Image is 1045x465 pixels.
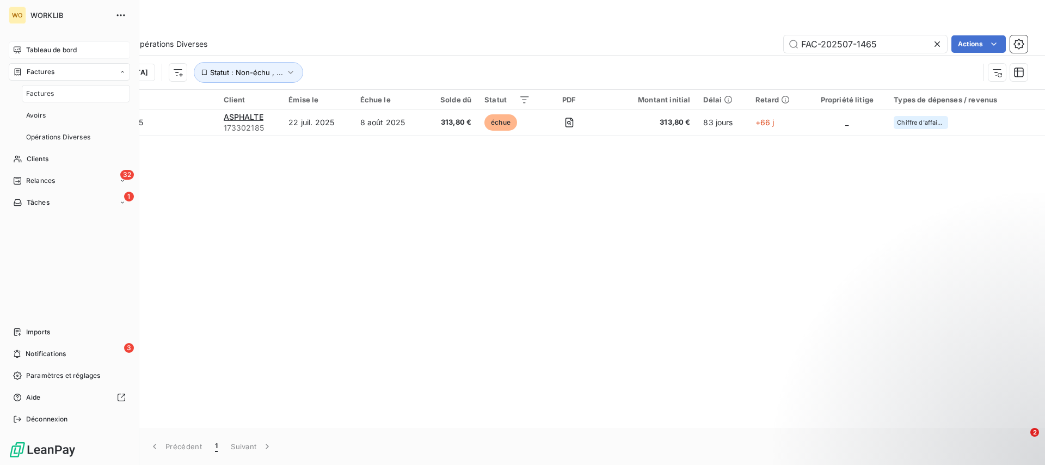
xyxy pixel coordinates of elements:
div: PDF [543,95,595,104]
span: Imports [26,327,50,337]
span: ASPHALTE [224,112,263,121]
span: Tâches [27,198,50,207]
span: Factures [27,67,54,77]
input: Rechercher [784,35,947,53]
span: WORKLIB [30,11,109,20]
div: Client [224,95,276,104]
div: WO [9,7,26,24]
span: Avoirs [26,111,46,120]
div: Émise le [288,95,347,104]
span: +66 j [755,118,774,127]
td: 22 juil. 2025 [282,109,353,136]
span: Aide [26,393,41,402]
span: 32 [120,170,134,180]
img: Logo LeanPay [9,441,76,458]
a: Aide [9,389,130,406]
span: 1 [215,441,218,452]
span: 2 [1030,428,1039,437]
span: 3 [124,343,134,353]
td: 83 jours [697,109,748,136]
div: Propriété litige [814,95,881,104]
span: 173302185 [224,123,276,133]
div: Solde dû [431,95,471,104]
span: 313,80 € [431,117,471,128]
span: Factures [26,89,54,99]
iframe: Intercom live chat [1008,428,1034,454]
span: Opérations Diverses [134,39,207,50]
div: Statut [484,95,530,104]
button: Précédent [143,435,208,458]
span: Déconnexion [26,414,68,424]
span: échue [484,114,517,131]
span: Relances [26,176,55,186]
div: Échue le [360,95,418,104]
div: Délai [703,95,742,104]
button: 1 [208,435,224,458]
span: Tableau de bord [26,45,77,55]
span: Clients [27,154,48,164]
button: Suivant [224,435,279,458]
button: Actions [951,35,1006,53]
span: 313,80 € [608,117,691,128]
span: 1 [124,192,134,201]
span: Notifications [26,349,66,359]
div: Retard [755,95,801,104]
button: Statut : Non-échu , ... [194,62,303,83]
span: Opérations Diverses [26,132,90,142]
span: _ [845,118,849,127]
span: Statut : Non-échu , ... [210,68,283,77]
span: Paramètres et réglages [26,371,100,381]
td: 8 août 2025 [354,109,425,136]
iframe: Intercom notifications message [827,359,1045,436]
div: Types de dépenses / revenus [894,95,1038,104]
div: Montant initial [608,95,691,104]
span: Chiffre d'affaires - Brokerage [897,119,945,126]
